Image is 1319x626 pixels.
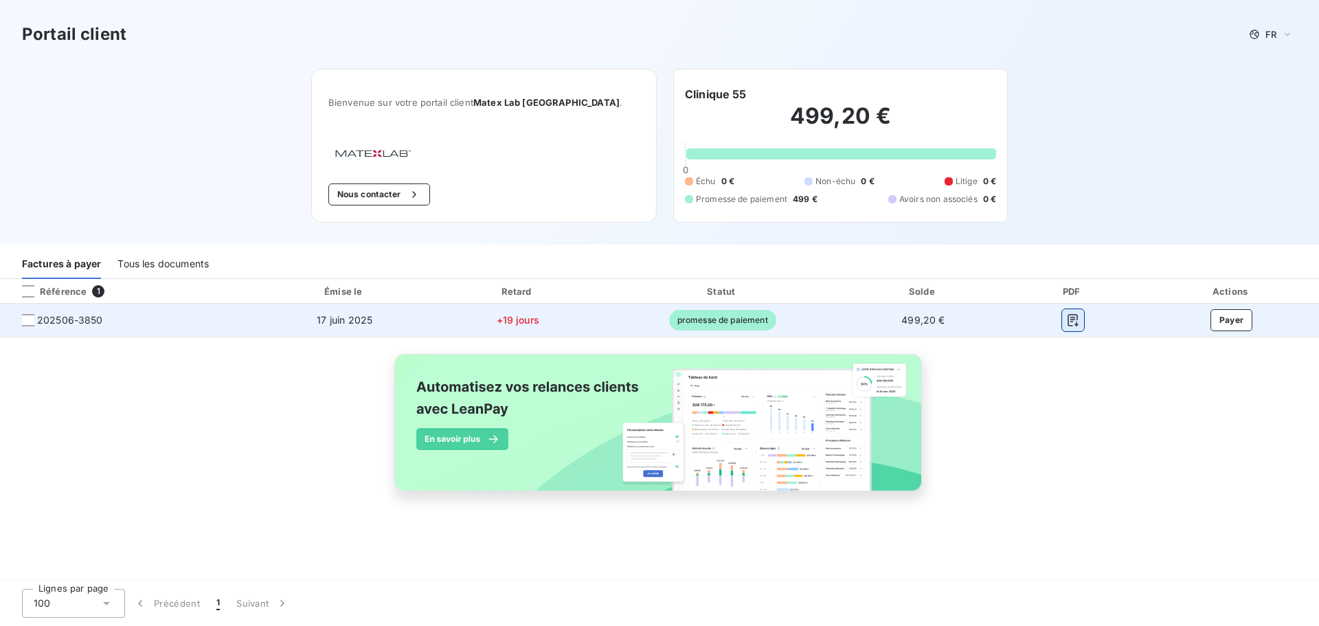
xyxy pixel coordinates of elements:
[216,596,220,610] span: 1
[37,313,103,327] span: 202506-3850
[983,193,996,205] span: 0 €
[22,22,126,47] h3: Portail client
[473,97,620,108] span: Matex Lab [GEOGRAPHIC_DATA]
[901,314,945,326] span: 499,20 €
[117,250,209,279] div: Tous les documents
[815,175,855,188] span: Non-échu
[793,193,818,205] span: 499 €
[685,86,747,102] h6: Clinique 55
[861,175,874,188] span: 0 €
[696,175,716,188] span: Échu
[328,97,640,108] span: Bienvenue sur votre portail client .
[317,314,372,326] span: 17 juin 2025
[956,175,978,188] span: Litige
[1210,309,1253,331] button: Payer
[1265,29,1276,40] span: FR
[1147,284,1316,298] div: Actions
[208,589,228,618] button: 1
[11,285,87,298] div: Référence
[1005,284,1141,298] div: PDF
[983,175,996,188] span: 0 €
[438,284,598,298] div: Retard
[22,250,101,279] div: Factures à payer
[721,175,734,188] span: 0 €
[382,346,937,515] img: banner
[683,164,688,175] span: 0
[669,310,776,331] span: promesse de paiement
[125,589,208,618] button: Précédent
[328,144,416,161] img: Company logo
[34,596,50,610] span: 100
[696,193,787,205] span: Promesse de paiement
[92,285,104,298] span: 1
[257,284,432,298] div: Émise le
[685,102,996,144] h2: 499,20 €
[899,193,978,205] span: Avoirs non associés
[847,284,1000,298] div: Solde
[497,314,539,326] span: +19 jours
[328,183,430,205] button: Nous contacter
[228,589,297,618] button: Suivant
[603,284,842,298] div: Statut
